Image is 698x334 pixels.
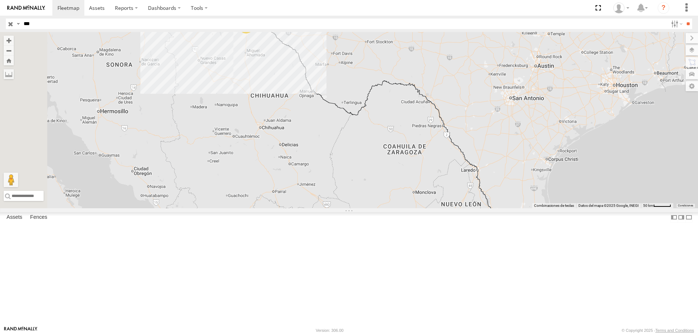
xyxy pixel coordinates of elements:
[643,204,653,208] span: 50 km
[578,204,639,208] span: Datos del mapa ©2025 Google, INEGI
[685,212,693,223] label: Hide Summary Table
[4,45,14,56] button: Zoom out
[4,56,14,65] button: Zoom Home
[658,2,669,14] i: ?
[622,328,694,333] div: © Copyright 2025 -
[678,212,685,223] label: Dock Summary Table to the Right
[611,3,632,13] div: MANUEL HERNANDEZ
[686,81,698,91] label: Map Settings
[678,204,693,207] a: Condiciones (se abre en una nueva pestaña)
[4,36,14,45] button: Zoom in
[4,173,18,187] button: Arrastra el hombrecito naranja al mapa para abrir Street View
[534,203,574,208] button: Combinaciones de teclas
[655,328,694,333] a: Terms and Conditions
[316,328,344,333] div: Version: 306.00
[668,19,684,29] label: Search Filter Options
[4,69,14,79] label: Measure
[7,5,45,11] img: rand-logo.svg
[3,212,26,222] label: Assets
[4,327,37,334] a: Visit our Website
[670,212,678,223] label: Dock Summary Table to the Left
[27,212,51,222] label: Fences
[15,19,21,29] label: Search Query
[239,19,253,33] div: 4
[641,203,673,208] button: Escala del mapa: 50 km por 45 píxeles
